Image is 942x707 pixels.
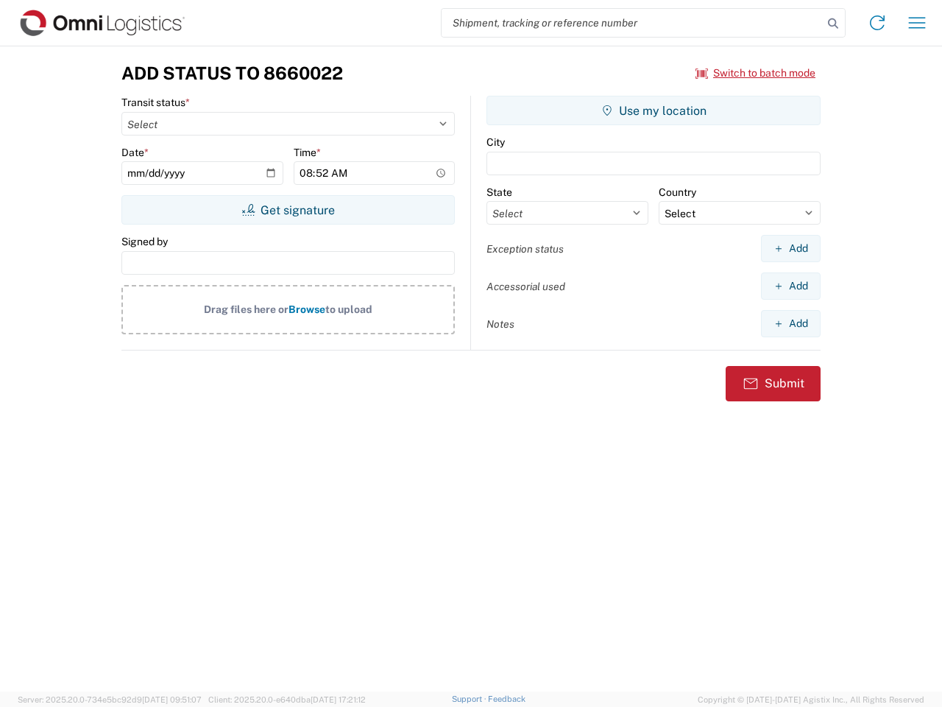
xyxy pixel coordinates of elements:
[121,146,149,159] label: Date
[121,195,455,225] button: Get signature
[488,694,525,703] a: Feedback
[452,694,489,703] a: Support
[294,146,321,159] label: Time
[442,9,823,37] input: Shipment, tracking or reference number
[761,310,821,337] button: Add
[695,61,815,85] button: Switch to batch mode
[486,136,505,149] label: City
[486,96,821,125] button: Use my location
[486,242,564,256] label: Exception status
[761,272,821,300] button: Add
[142,695,202,704] span: [DATE] 09:51:07
[486,186,512,199] label: State
[486,317,514,331] label: Notes
[325,303,372,315] span: to upload
[121,63,343,84] h3: Add Status to 8660022
[18,695,202,704] span: Server: 2025.20.0-734e5bc92d9
[121,96,190,109] label: Transit status
[698,693,924,706] span: Copyright © [DATE]-[DATE] Agistix Inc., All Rights Reserved
[726,366,821,401] button: Submit
[288,303,325,315] span: Browse
[121,235,168,248] label: Signed by
[761,235,821,262] button: Add
[204,303,288,315] span: Drag files here or
[311,695,366,704] span: [DATE] 17:21:12
[208,695,366,704] span: Client: 2025.20.0-e640dba
[659,186,696,199] label: Country
[486,280,565,293] label: Accessorial used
